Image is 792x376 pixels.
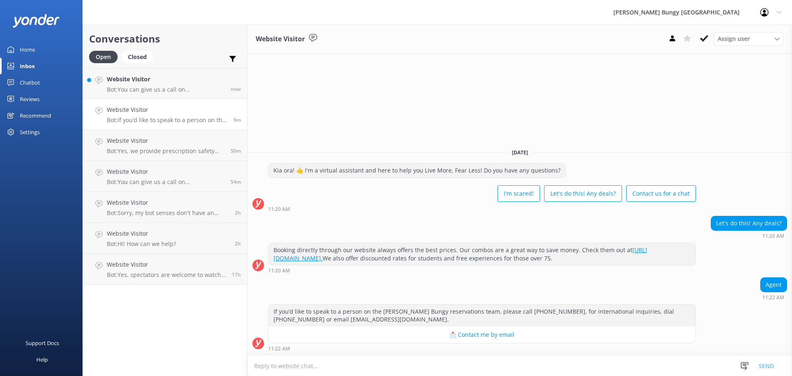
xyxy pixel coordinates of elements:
div: Inbox [20,58,35,74]
h4: Website Visitor [107,136,224,145]
h4: Website Visitor [107,260,226,269]
span: Aug 28 2025 09:28am (UTC +12:00) Pacific/Auckland [235,209,241,216]
span: Aug 27 2025 05:42pm (UTC +12:00) Pacific/Auckland [232,271,241,278]
h4: Website Visitor [107,198,229,207]
strong: 11:22 AM [268,346,290,351]
span: Aug 28 2025 11:31am (UTC +12:00) Pacific/Auckland [231,85,241,92]
p: Bot: Yes, we provide prescription safety goggles upon request. Simply request them with our crew ... [107,147,224,155]
p: Bot: Sorry, my bot senses don't have an answer for that, please try and rephrase your question, I... [107,209,229,217]
a: Website VisitorBot:You can give us a call on [PHONE_NUMBER] or [PHONE_NUMBER] to chat with a crew... [83,161,247,192]
div: Settings [20,124,40,140]
div: Aug 28 2025 11:22am (UTC +12:00) Pacific/Auckland [268,345,696,351]
span: [DATE] [507,149,533,156]
span: Aug 28 2025 11:22am (UTC +12:00) Pacific/Auckland [233,116,241,123]
div: Let's do this! Any deals? [711,216,787,230]
a: Website VisitorBot:Sorry, my bot senses don't have an answer for that, please try and rephrase yo... [83,192,247,223]
div: Recommend [20,107,51,124]
h4: Website Visitor [107,75,224,84]
h3: Website Visitor [256,34,305,45]
div: Kia ora! 🤙 I'm a virtual assistant and here to help you Live More, Fear Less! Do you have any que... [269,163,566,177]
span: Aug 28 2025 10:40am (UTC +12:00) Pacific/Auckland [231,147,241,154]
span: Aug 28 2025 09:26am (UTC +12:00) Pacific/Auckland [235,240,241,247]
div: Aug 28 2025 11:20am (UTC +12:00) Pacific/Auckland [711,233,787,239]
div: Home [20,41,35,58]
button: Let's do this! Any deals? [544,185,622,202]
div: Open [89,51,118,63]
div: Support Docs [26,335,59,351]
strong: 11:22 AM [762,295,784,300]
p: Bot: Yes, spectators are welcome to watch at the [GEOGRAPHIC_DATA], but they will need spectator ... [107,271,226,279]
a: Website VisitorBot:Yes, spectators are welcome to watch at the [GEOGRAPHIC_DATA], but they will n... [83,254,247,285]
strong: 11:20 AM [762,234,784,239]
p: Bot: Hi! How can we help? [107,240,176,248]
h4: Website Visitor [107,167,224,176]
button: Contact us for a chat [626,185,696,202]
span: Assign user [718,34,750,43]
button: I'm scared! [497,185,540,202]
div: If you’d like to speak to a person on the [PERSON_NAME] Bungy reservations team, please call [PHO... [269,305,695,326]
a: Open [89,52,122,61]
a: Closed [122,52,157,61]
div: Booking directly through our website always offers the best prices. Our combos are a great way to... [269,243,695,265]
div: Agent [761,278,787,292]
div: Help [36,351,48,368]
img: yonder-white-logo.png [12,14,60,28]
div: Aug 28 2025 11:20am (UTC +12:00) Pacific/Auckland [268,267,696,273]
a: Website VisitorBot:Yes, we provide prescription safety goggles upon request. Simply request them ... [83,130,247,161]
a: Website VisitorBot:Hi! How can we help?2h [83,223,247,254]
button: 📩 Contact me by email [269,326,695,343]
h4: Website Visitor [107,229,176,238]
strong: 11:20 AM [268,207,290,212]
strong: 11:20 AM [268,268,290,273]
div: Assign User [714,32,784,45]
p: Bot: You can give us a call on [PHONE_NUMBER] or [PHONE_NUMBER] to chat with a crew member. Our o... [107,86,224,93]
p: Bot: If you’d like to speak to a person on the [PERSON_NAME] Bungy reservations team, please call... [107,116,227,124]
p: Bot: You can give us a call on [PHONE_NUMBER] or [PHONE_NUMBER] to chat with a crew member. Our o... [107,178,224,186]
a: Website VisitorBot:You can give us a call on [PHONE_NUMBER] or [PHONE_NUMBER] to chat with a crew... [83,68,247,99]
span: Aug 28 2025 10:36am (UTC +12:00) Pacific/Auckland [231,178,241,185]
div: Chatbot [20,74,40,91]
h4: Website Visitor [107,105,227,114]
a: [URL][DOMAIN_NAME]. [273,246,647,262]
div: Aug 28 2025 11:22am (UTC +12:00) Pacific/Auckland [760,294,787,300]
div: Closed [122,51,153,63]
div: Reviews [20,91,40,107]
a: Website VisitorBot:If you’d like to speak to a person on the [PERSON_NAME] Bungy reservations tea... [83,99,247,130]
div: Aug 28 2025 11:20am (UTC +12:00) Pacific/Auckland [268,206,696,212]
h2: Conversations [89,31,241,47]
